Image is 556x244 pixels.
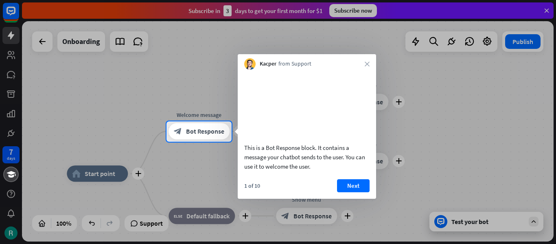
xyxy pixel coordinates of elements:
span: Kacper [260,60,276,68]
i: close [365,62,370,66]
i: block_bot_response [174,127,182,136]
button: Open LiveChat chat widget [7,3,31,28]
div: This is a Bot Response block. It contains a message your chatbot sends to the user. You can use i... [244,143,370,171]
span: Bot Response [186,127,224,136]
div: 1 of 10 [244,182,260,189]
button: Next [337,179,370,192]
span: from Support [278,60,311,68]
